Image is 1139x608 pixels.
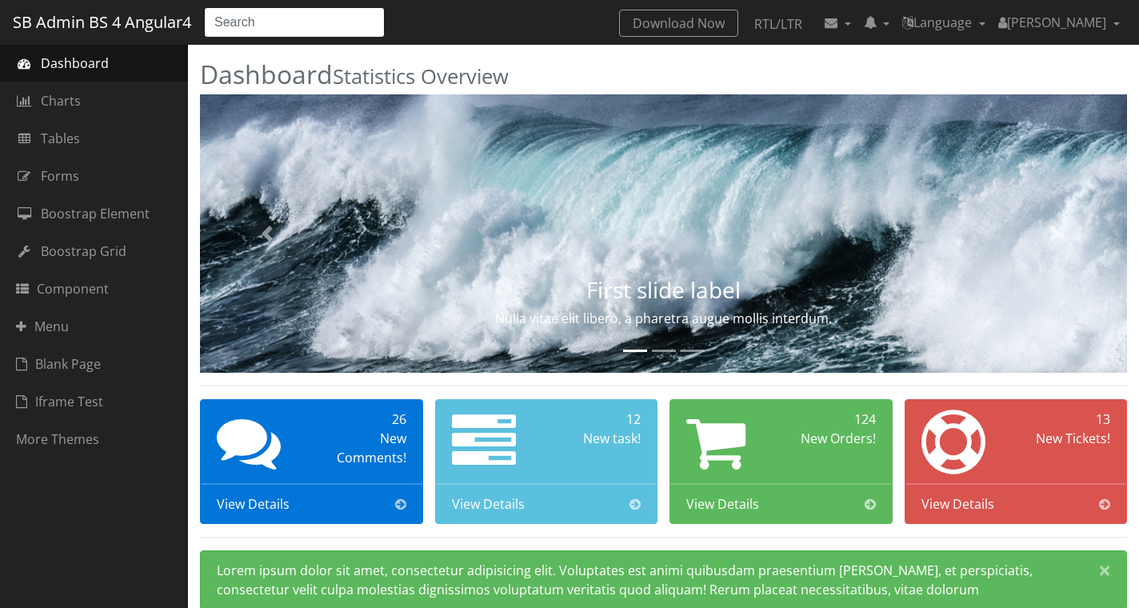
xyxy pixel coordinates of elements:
[921,494,994,514] span: View Details
[787,410,876,429] div: 124
[339,278,988,302] h3: First slide label
[741,10,815,38] a: RTL/LTR
[318,410,406,429] div: 26
[1021,410,1110,429] div: 13
[686,494,759,514] span: View Details
[452,494,525,514] span: View Details
[333,62,509,90] small: Statistics Overview
[1099,559,1110,581] span: ×
[552,429,641,448] div: New task!
[200,94,1127,373] img: Random first slide
[787,429,876,448] div: New Orders!
[339,309,988,328] p: Nulla vitae elit libero, a pharetra augue mollis interdum.
[200,60,1127,88] h2: Dashboard
[16,317,69,336] span: Menu
[619,10,738,37] a: Download Now
[552,410,641,429] div: 12
[1083,551,1126,590] button: Close
[1021,429,1110,448] div: New Tickets!
[318,429,406,467] div: New Comments!
[992,6,1126,38] a: [PERSON_NAME]
[217,494,290,514] span: View Details
[896,6,992,38] a: Language
[13,7,191,38] a: SB Admin BS 4 Angular4
[204,7,385,38] input: Search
